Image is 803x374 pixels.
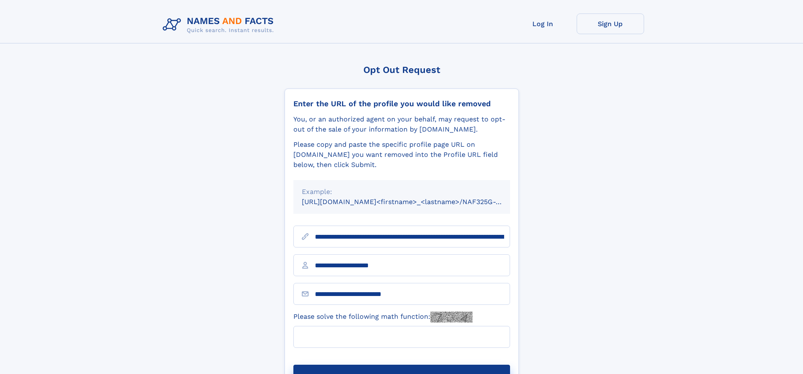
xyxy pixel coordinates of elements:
small: [URL][DOMAIN_NAME]<firstname>_<lastname>/NAF325G-xxxxxxxx [302,198,526,206]
a: Log In [509,13,577,34]
a: Sign Up [577,13,644,34]
div: Opt Out Request [285,65,519,75]
img: Logo Names and Facts [159,13,281,36]
label: Please solve the following math function: [293,312,473,323]
div: You, or an authorized agent on your behalf, may request to opt-out of the sale of your informatio... [293,114,510,135]
div: Please copy and paste the specific profile page URL on [DOMAIN_NAME] you want removed into the Pr... [293,140,510,170]
div: Example: [302,187,502,197]
div: Enter the URL of the profile you would like removed [293,99,510,108]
